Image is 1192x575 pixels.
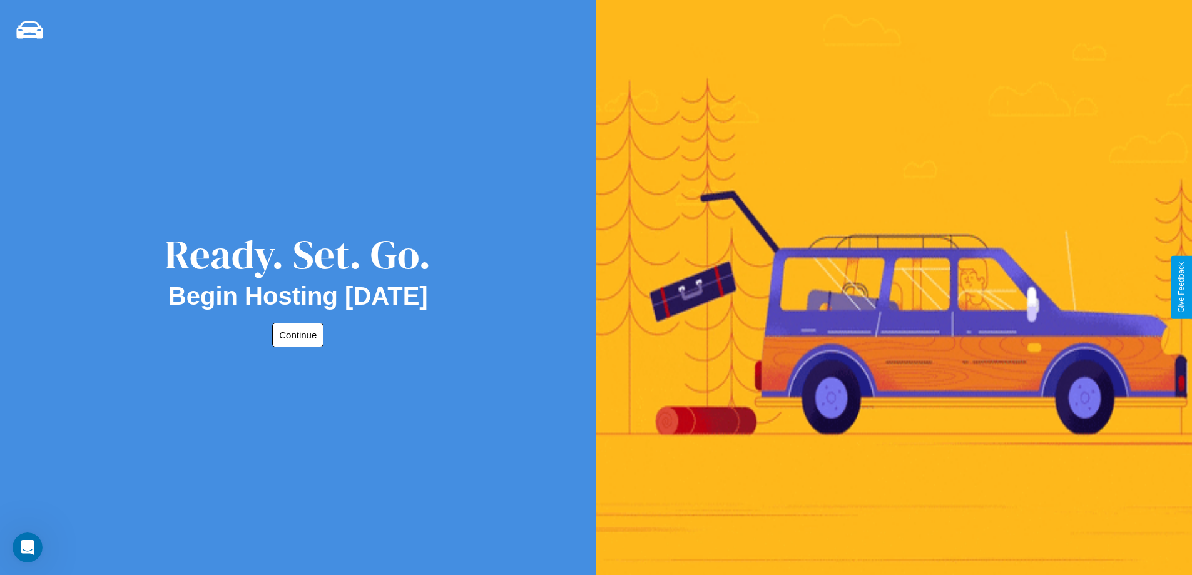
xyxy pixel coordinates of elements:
[13,532,43,562] iframe: Intercom live chat
[1177,262,1186,313] div: Give Feedback
[272,323,323,347] button: Continue
[168,282,428,310] h2: Begin Hosting [DATE]
[165,226,431,282] div: Ready. Set. Go.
